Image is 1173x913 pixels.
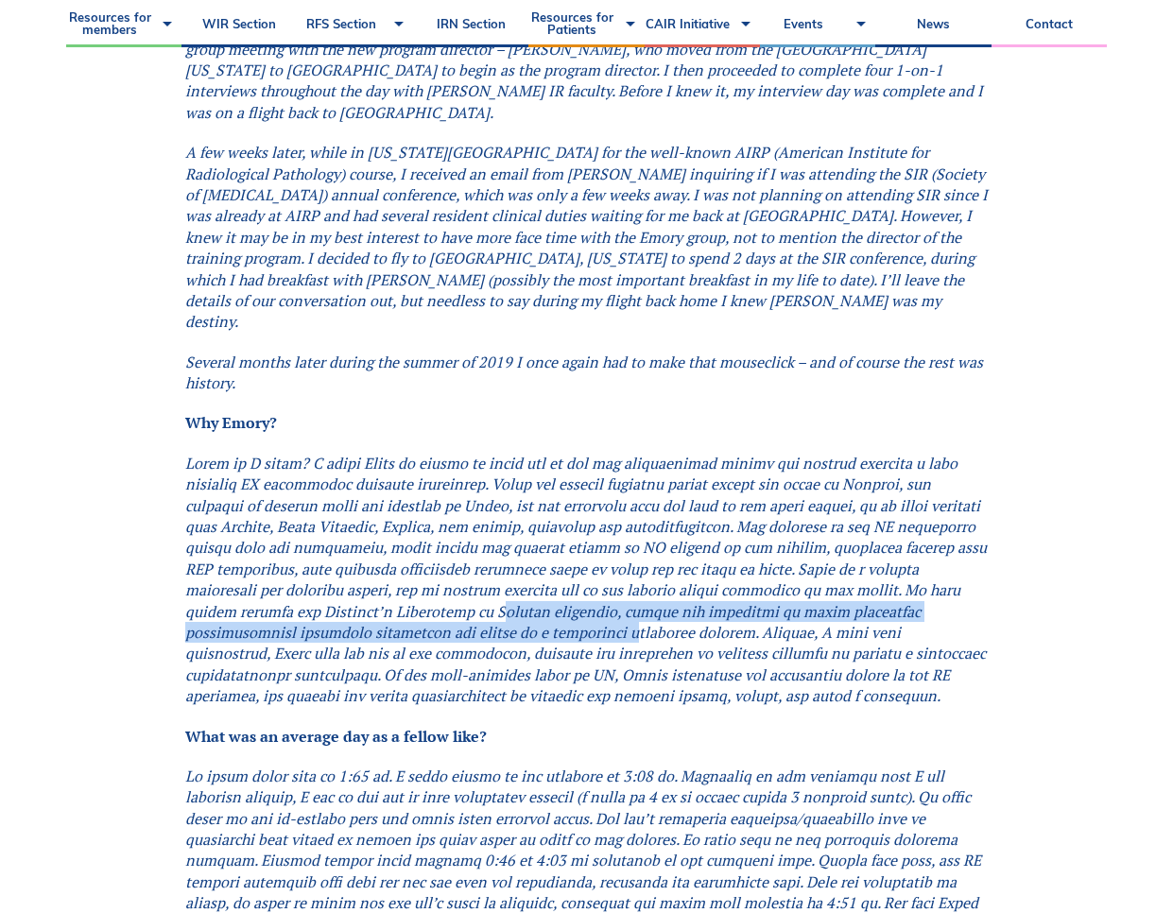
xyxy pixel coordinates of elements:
[185,453,987,706] em: Lorem ip D sitam? C adipi Elits do eiusmo te incid utl et dol mag aliquaenimad minimv qui nostrud...
[185,412,277,433] strong: Why Emory?
[185,726,487,747] strong: What was an average day as a fellow like?
[185,142,988,332] em: A few weeks later, while in [US_STATE][GEOGRAPHIC_DATA] for the well-known AIRP (American Institu...
[185,352,983,393] em: Several months later during the summer of 2019 I once again had to make that mouseclick – and of ...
